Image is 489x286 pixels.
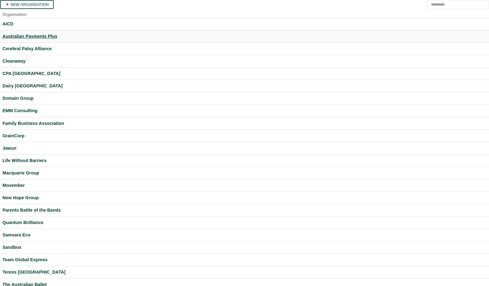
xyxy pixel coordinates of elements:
[2,70,487,77] a: CPA [GEOGRAPHIC_DATA]
[2,157,487,164] a: Life Without Barriers
[2,219,487,226] a: Quantum Brilliance
[2,95,487,102] a: Domain Group
[2,33,487,40] a: Australian Payments Plus
[2,169,487,177] a: Macquarie Group
[2,269,487,276] a: Tennis [GEOGRAPHIC_DATA]
[2,231,487,239] a: Samsara Eco
[2,244,487,251] a: Sandbox
[2,58,487,65] a: Cleanaway
[2,256,487,263] a: Team Global Express
[2,20,487,28] a: AICD
[2,194,487,201] a: New Hope Group
[2,182,487,189] a: Movember
[2,207,487,214] a: Parents Battle of the Bands
[2,82,487,90] a: Dairy [GEOGRAPHIC_DATA]
[2,120,487,127] a: Family Business Association
[2,45,487,52] a: Cerebral Palsy Alliance
[2,132,487,139] a: GrainCorp
[2,145,487,152] a: Jawun
[2,107,487,114] a: EMM Consulting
